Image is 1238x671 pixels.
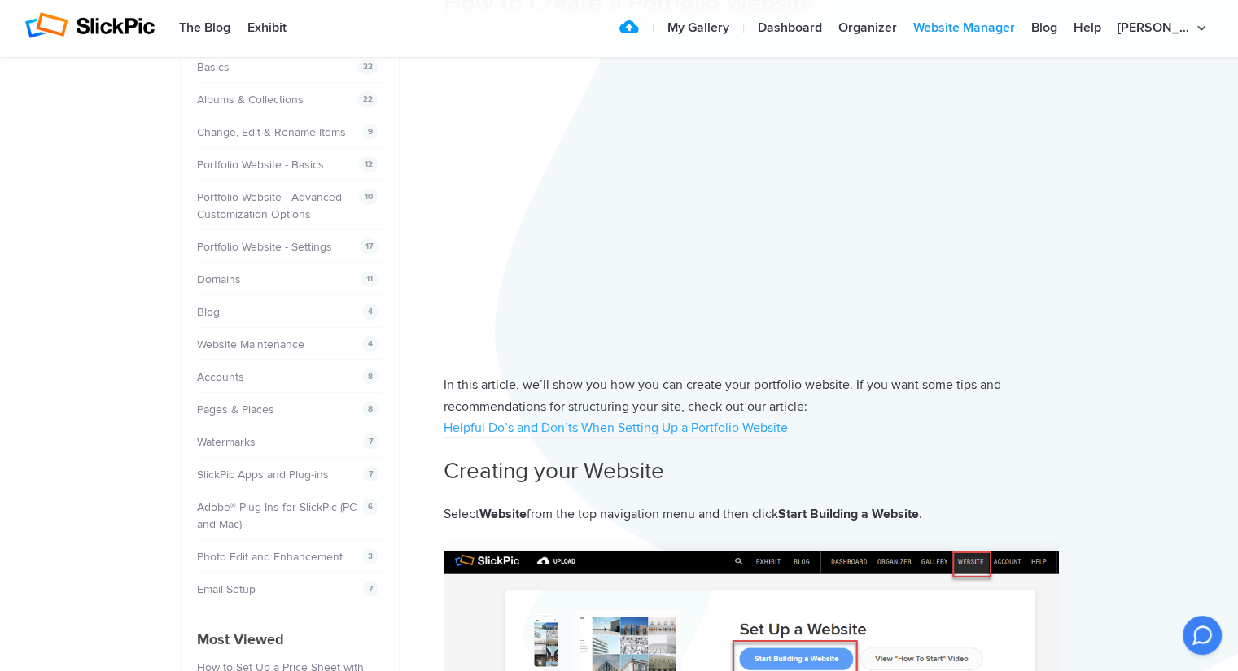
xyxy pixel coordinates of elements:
a: Albums & Collections [197,93,304,107]
span: 10 [359,189,378,205]
span: 4 [362,303,378,320]
span: 7 [363,581,378,597]
span: 8 [362,368,378,385]
a: Watermarks [197,435,256,449]
strong: Start Building a Website [778,506,919,522]
a: Portfolio Website - Settings [197,240,332,254]
a: Blog [197,305,220,319]
iframe: 43 How To Create a Portfolio Website [444,32,1059,351]
span: 7 [363,466,378,482]
a: Portfolio Website - Basics [197,158,324,172]
a: Accounts [197,370,244,384]
a: Basics [197,60,230,74]
h4: Most Viewed [197,629,383,651]
a: Email Setup [197,582,256,596]
a: Portfolio Website - Advanced Customization Options [197,190,342,221]
strong: Website [479,506,527,522]
span: 3 [362,548,378,564]
p: In this article, we’ll show you how you can create your portfolio website. If you want some tips ... [444,374,1059,439]
span: 7 [363,434,378,450]
a: Photo Edit and Enhancement [197,550,343,564]
p: Select from the top navigation menu and then click . [444,503,1059,525]
span: 11 [361,271,378,287]
span: 8 [362,401,378,417]
span: 9 [362,124,378,140]
h2: Creating your Website [444,455,1059,487]
a: SlickPic Apps and Plug-ins [197,468,329,481]
a: Pages & Places [197,403,274,416]
a: Change, Edit & Rename Items [197,125,346,139]
a: Website Maintenance [197,338,304,351]
a: Adobe® Plug-Ins for SlickPic (PC and Mac) [197,500,357,531]
span: 22 [357,59,378,75]
a: Helpful Do’s and Don’ts When Setting Up a Portfolio Website [444,420,788,438]
a: Domains [197,272,241,286]
span: 12 [359,156,378,172]
span: 4 [362,336,378,352]
span: 22 [357,91,378,107]
span: 17 [360,238,378,255]
span: 6 [362,499,378,515]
